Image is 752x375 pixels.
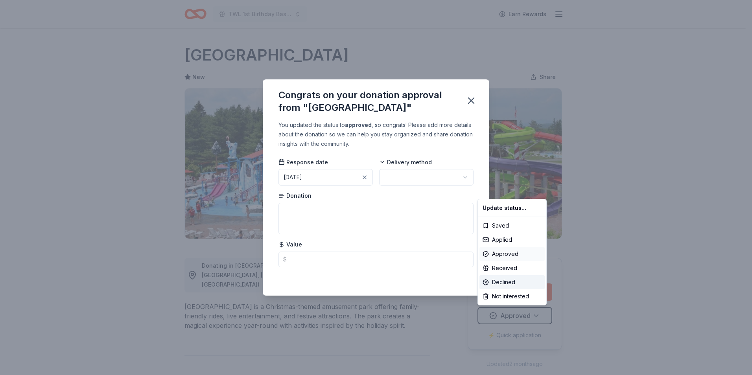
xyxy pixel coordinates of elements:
div: Update status... [479,201,545,215]
div: Applied [479,233,545,247]
div: Approved [479,247,545,261]
div: Saved [479,219,545,233]
div: Not interested [479,289,545,303]
span: TWL 1st Birthday Bash Fundraiser [229,9,291,19]
div: Received [479,261,545,275]
div: Declined [479,275,545,289]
